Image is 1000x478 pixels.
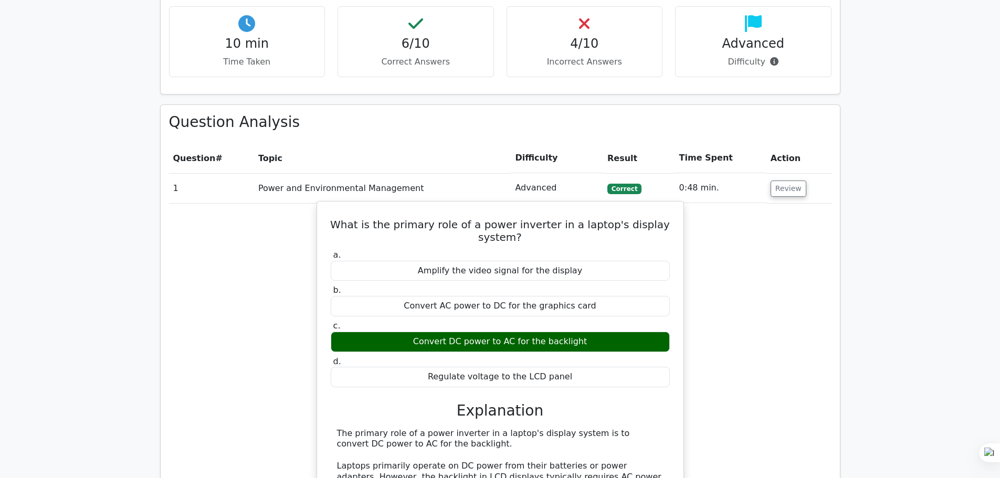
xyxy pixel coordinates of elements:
p: Correct Answers [346,56,485,68]
h5: What is the primary role of a power inverter in a laptop's display system? [330,218,671,243]
th: Time Spent [675,143,766,173]
h4: 10 min [178,36,317,51]
h3: Question Analysis [169,113,831,131]
h4: 4/10 [515,36,654,51]
td: Power and Environmental Management [254,173,511,203]
h4: Advanced [684,36,823,51]
td: Advanced [511,173,603,203]
span: a. [333,250,341,260]
td: 1 [169,173,254,203]
div: Amplify the video signal for the display [331,261,670,281]
th: Action [766,143,831,173]
h4: 6/10 [346,36,485,51]
span: c. [333,321,341,331]
th: Result [603,143,675,173]
div: Regulate voltage to the LCD panel [331,367,670,387]
h3: Explanation [337,402,664,420]
td: 0:48 min. [675,173,766,203]
th: Topic [254,143,511,173]
th: Difficulty [511,143,603,173]
div: Convert DC power to AC for the backlight [331,332,670,352]
p: Incorrect Answers [515,56,654,68]
th: # [169,143,254,173]
button: Review [771,180,806,197]
span: Question [173,153,216,163]
p: Time Taken [178,56,317,68]
span: d. [333,356,341,366]
div: Convert AC power to DC for the graphics card [331,296,670,316]
p: Difficulty [684,56,823,68]
span: b. [333,285,341,295]
span: Correct [607,184,641,194]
